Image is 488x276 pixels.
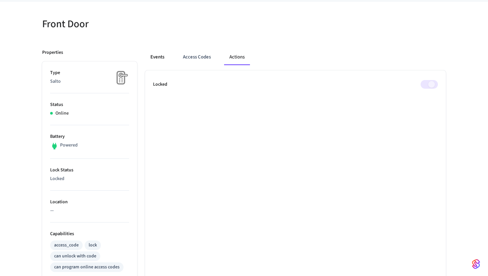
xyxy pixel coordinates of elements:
[145,49,446,65] div: ant example
[42,17,240,31] h5: Front Door
[145,49,170,65] button: Events
[50,101,129,108] p: Status
[50,207,129,214] p: —
[50,167,129,174] p: Lock Status
[54,253,96,260] div: can unlock with code
[54,242,79,249] div: access_code
[50,133,129,140] p: Battery
[178,49,216,65] button: Access Codes
[50,199,129,206] p: Location
[50,175,129,182] p: Locked
[42,49,63,56] p: Properties
[89,242,97,249] div: lock
[50,69,129,76] p: Type
[472,259,480,269] img: SeamLogoGradient.69752ec5.svg
[54,264,120,271] div: can program online access codes
[113,69,129,86] img: Placeholder Lock Image
[224,49,250,65] button: Actions
[50,78,129,85] p: Salto
[153,81,167,88] p: Locked
[50,230,129,237] p: Capabilities
[60,142,78,149] p: Powered
[55,110,69,117] p: Online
